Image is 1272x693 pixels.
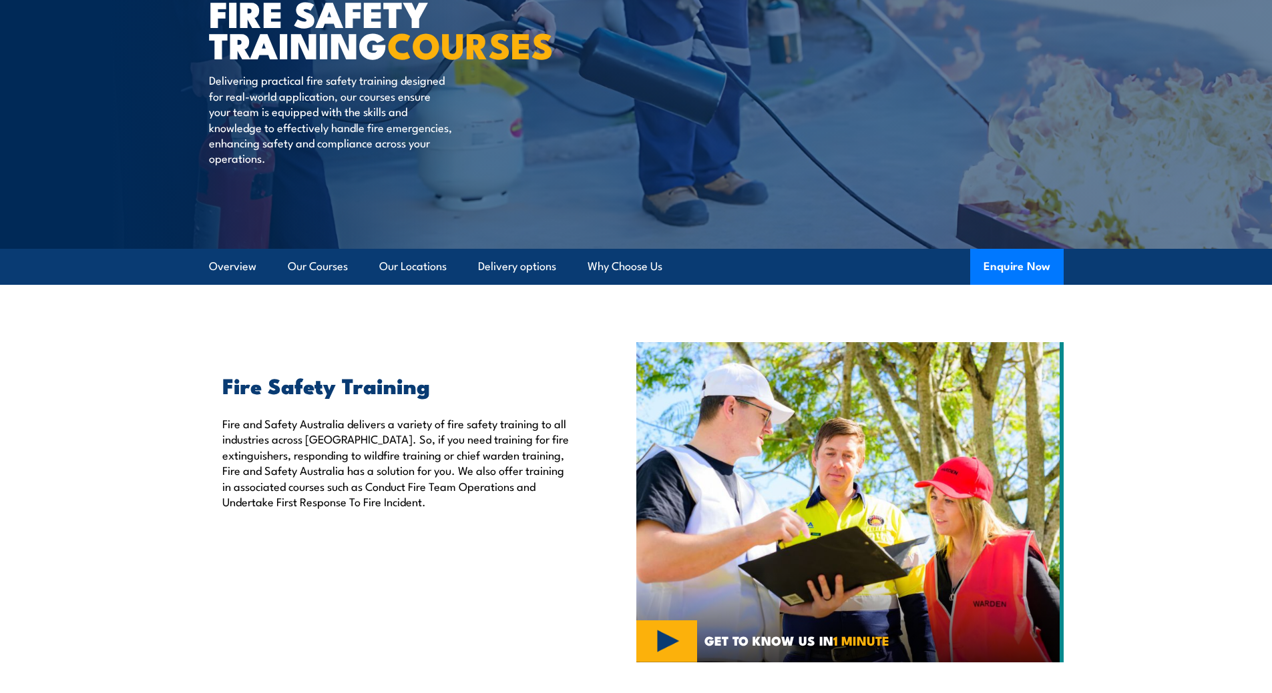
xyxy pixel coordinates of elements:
[222,376,575,394] h2: Fire Safety Training
[387,16,554,71] strong: COURSES
[288,249,348,284] a: Our Courses
[833,630,889,650] strong: 1 MINUTE
[588,249,662,284] a: Why Choose Us
[222,416,575,509] p: Fire and Safety Australia delivers a variety of fire safety training to all industries across [GE...
[704,634,889,646] span: GET TO KNOW US IN
[379,249,447,284] a: Our Locations
[209,72,453,165] p: Delivering practical fire safety training designed for real-world application, our courses ensure...
[209,249,256,284] a: Overview
[478,249,556,284] a: Delivery options
[636,342,1064,662] img: Fire Safety Training Courses
[970,249,1064,285] button: Enquire Now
